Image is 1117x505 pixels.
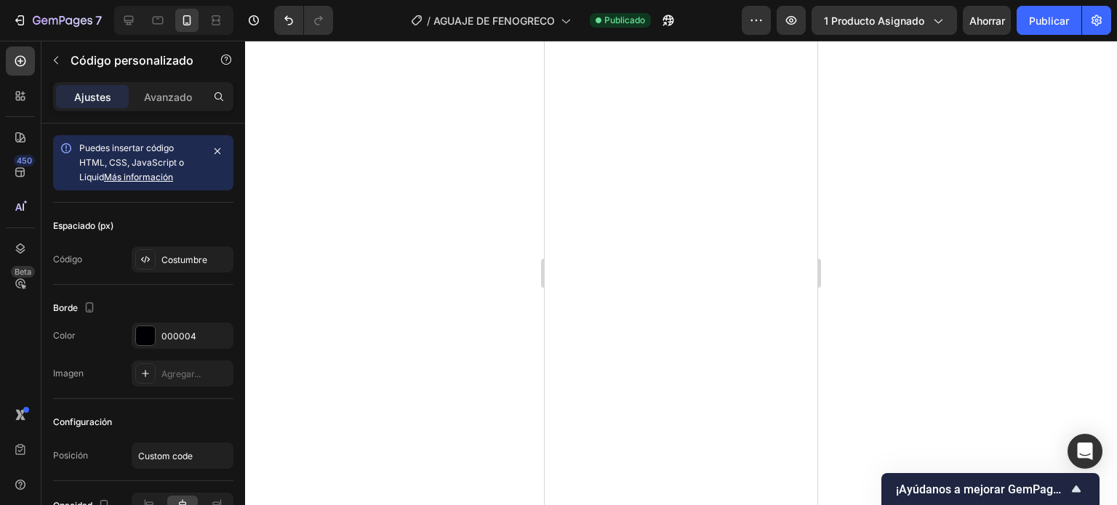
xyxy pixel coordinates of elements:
font: Publicado [604,15,645,25]
button: Mostrar encuesta - ¡Ayúdanos a mejorar GemPages! [896,480,1085,498]
iframe: Área de diseño [545,41,817,505]
font: Beta [15,267,31,277]
font: Costumbre [161,254,207,265]
font: Color [53,330,76,341]
font: Código personalizado [71,53,193,68]
font: Publicar [1029,15,1069,27]
font: Posición [53,450,88,461]
font: Avanzado [144,91,192,103]
button: Ahorrar [963,6,1011,35]
font: 1 producto asignado [824,15,924,27]
font: 7 [95,13,102,28]
font: Ajustes [74,91,111,103]
font: / [427,15,431,27]
font: Agregar... [161,368,201,379]
font: Borde [53,302,78,313]
button: 7 [6,6,108,35]
font: Puedes insertar código HTML, CSS, JavaScript o Liquid [79,142,184,182]
font: AGUAJE DE FENOGRECO [433,15,555,27]
font: ¡Ayúdanos a mejorar GemPages! [896,482,1068,496]
font: Imagen [53,368,84,379]
button: 1 producto asignado [812,6,957,35]
font: 000004 [161,331,196,342]
p: Código personalizado [71,52,194,69]
a: Más información [104,171,173,182]
font: 450 [17,155,32,166]
font: Código [53,254,82,264]
div: Deshacer/Rehacer [274,6,333,35]
button: Publicar [1017,6,1081,35]
div: Abrir Intercom Messenger [1068,434,1102,469]
font: Ahorrar [969,15,1005,27]
font: Configuración [53,416,112,427]
font: Espaciado (px) [53,220,113,231]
